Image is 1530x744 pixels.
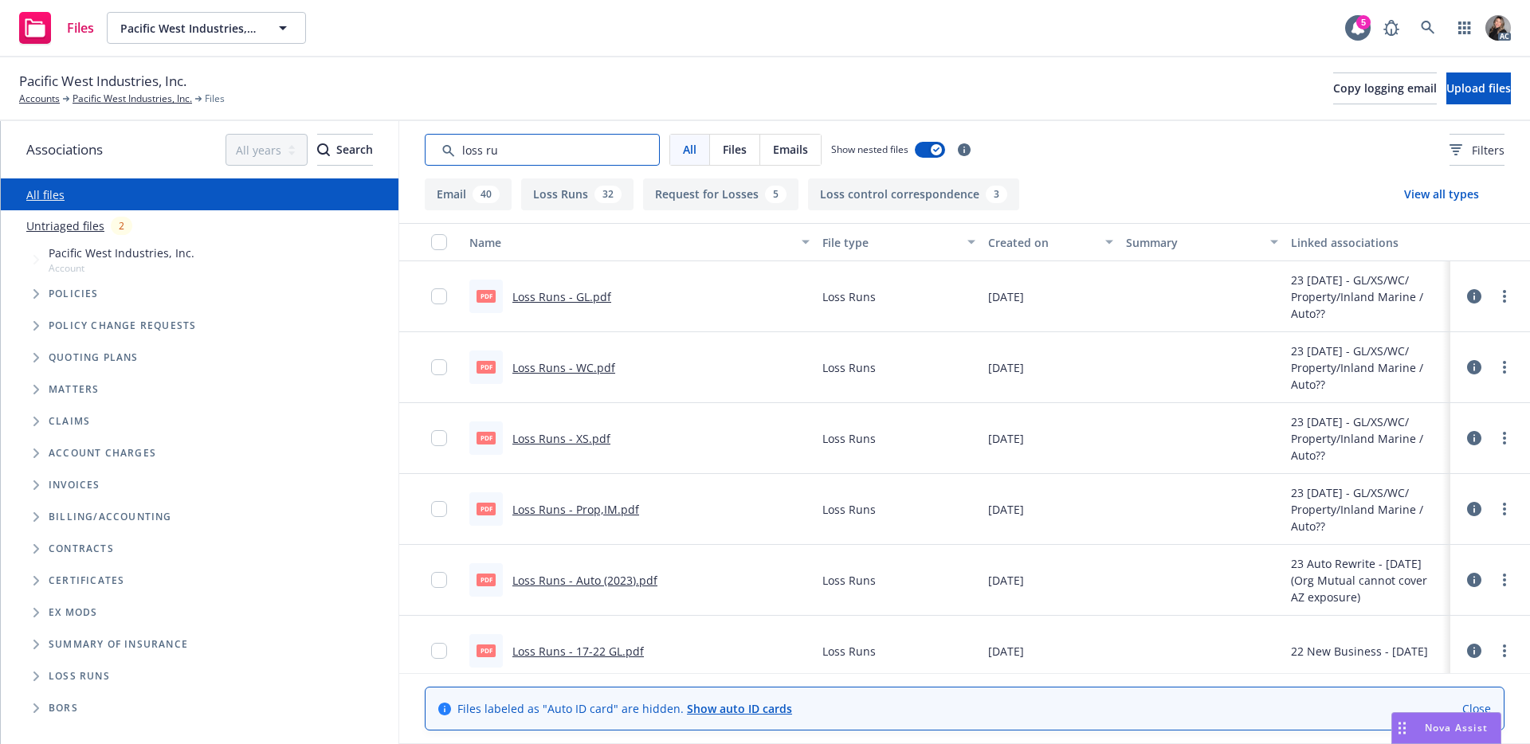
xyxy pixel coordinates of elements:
span: Certificates [49,576,124,585]
span: Summary of insurance [49,640,188,649]
a: Loss Runs - Auto (2023).pdf [512,573,657,588]
button: Nova Assist [1391,712,1501,744]
a: Report a Bug [1375,12,1407,44]
span: Policy change requests [49,321,196,331]
a: Loss Runs - 17-22 GL.pdf [512,644,644,659]
span: Loss Runs [822,501,876,518]
span: Files [723,141,747,158]
img: photo [1485,15,1511,41]
div: Search [317,135,373,165]
span: All [683,141,696,158]
span: Claims [49,417,90,426]
span: Pacific West Industries, Inc. [120,20,258,37]
span: pdf [477,361,496,373]
button: Copy logging email [1333,72,1437,104]
button: View all types [1379,178,1504,210]
span: Contracts [49,544,114,554]
span: Policies [49,289,99,299]
span: pdf [477,290,496,302]
span: Upload files [1446,80,1511,96]
a: Pacific West Industries, Inc. [73,92,192,106]
span: Pacific West Industries, Inc. [49,245,194,261]
div: Linked associations [1291,234,1444,251]
a: Loss Runs - XS.pdf [512,431,610,446]
div: 5 [1356,15,1371,29]
button: Request for Losses [643,178,798,210]
span: Files [205,92,225,106]
input: Toggle Row Selected [431,501,447,517]
span: pdf [477,432,496,444]
div: 2 [111,217,132,235]
span: [DATE] [988,643,1024,660]
span: [DATE] [988,430,1024,447]
span: Emails [773,141,808,158]
span: Loss Runs [49,672,110,681]
span: Loss Runs [822,643,876,660]
span: Pacific West Industries, Inc. [19,71,186,92]
a: Untriaged files [26,217,104,234]
a: more [1495,287,1514,306]
svg: Search [317,143,330,156]
div: Name [469,234,792,251]
span: Account [49,261,194,275]
a: Search [1412,12,1444,44]
input: Toggle Row Selected [431,430,447,446]
div: 23 [DATE] - GL/XS/WC/ Property/Inland Marine / Auto?? [1291,272,1444,322]
div: 5 [765,186,787,203]
span: Nova Assist [1425,721,1488,734]
a: Loss Runs - WC.pdf [512,360,615,375]
span: Associations [26,139,103,160]
button: SearchSearch [317,134,373,166]
a: more [1495,641,1514,660]
span: pdf [477,574,496,585]
a: Show auto ID cards [687,701,792,716]
span: Quoting plans [49,353,139,362]
button: File type [816,223,982,261]
span: Account charges [49,448,156,458]
span: BORs [49,703,78,713]
span: [DATE] [988,501,1024,518]
a: Loss Runs - Prop,IM.pdf [512,502,639,517]
div: 3 [986,186,1007,203]
div: 23 Auto Rewrite - [DATE] (Org Mutual cannot cover AZ exposure) [1291,555,1444,605]
span: [DATE] [988,288,1024,305]
span: Files labeled as "Auto ID card" are hidden. [457,700,792,717]
div: 40 [473,186,500,203]
div: 23 [DATE] - GL/XS/WC/ Property/Inland Marine / Auto?? [1291,484,1444,535]
a: Files [13,6,100,50]
button: Created on [982,223,1120,261]
div: 32 [594,186,622,203]
button: Pacific West Industries, Inc. [107,12,306,44]
span: Matters [49,385,99,394]
input: Select all [431,234,447,250]
a: Close [1462,700,1491,717]
span: Loss Runs [822,430,876,447]
span: Billing/Accounting [49,512,172,522]
button: Summary [1120,223,1285,261]
span: Filters [1450,142,1504,159]
div: Tree Example [1,241,398,501]
span: Loss Runs [822,359,876,376]
span: Loss Runs [822,572,876,589]
button: Upload files [1446,72,1511,104]
div: 23 [DATE] - GL/XS/WC/ Property/Inland Marine / Auto?? [1291,343,1444,393]
span: Invoices [49,480,100,490]
div: Summary [1126,234,1261,251]
span: [DATE] [988,359,1024,376]
button: Linked associations [1285,223,1450,261]
span: pdf [477,644,496,656]
a: Loss Runs - GL.pdf [512,289,611,304]
input: Toggle Row Selected [431,572,447,588]
a: Switch app [1449,12,1481,44]
button: Email [425,178,512,210]
div: 22 New Business - [DATE] [1291,643,1428,660]
span: [DATE] [988,572,1024,589]
span: Filters [1472,142,1504,159]
span: pdf [477,503,496,515]
input: Toggle Row Selected [431,288,447,304]
a: Accounts [19,92,60,106]
a: more [1495,570,1514,589]
div: Folder Tree Example [1,501,398,724]
span: Files [67,22,94,34]
button: Name [463,223,816,261]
